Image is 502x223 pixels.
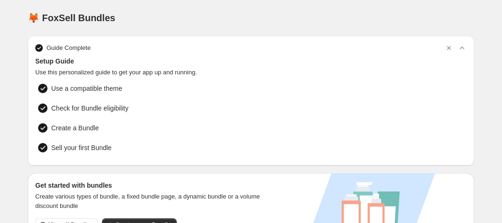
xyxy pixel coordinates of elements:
span: Create a Bundle [51,123,99,133]
span: Guide Complete [47,43,91,53]
span: Sell your first Bundle [51,143,111,152]
span: Use a compatible theme [51,84,122,93]
span: Create various types of bundle, a fixed bundle page, a dynamic bundle or a volume discount bundle [35,192,269,211]
span: Check for Bundle eligibility [51,104,128,113]
span: Use this personalized guide to get your app up and running. [35,68,467,77]
span: Setup Guide [35,56,467,66]
h1: 🦊 FoxSell Bundles [28,12,115,24]
h3: Get started with bundles [35,181,269,190]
